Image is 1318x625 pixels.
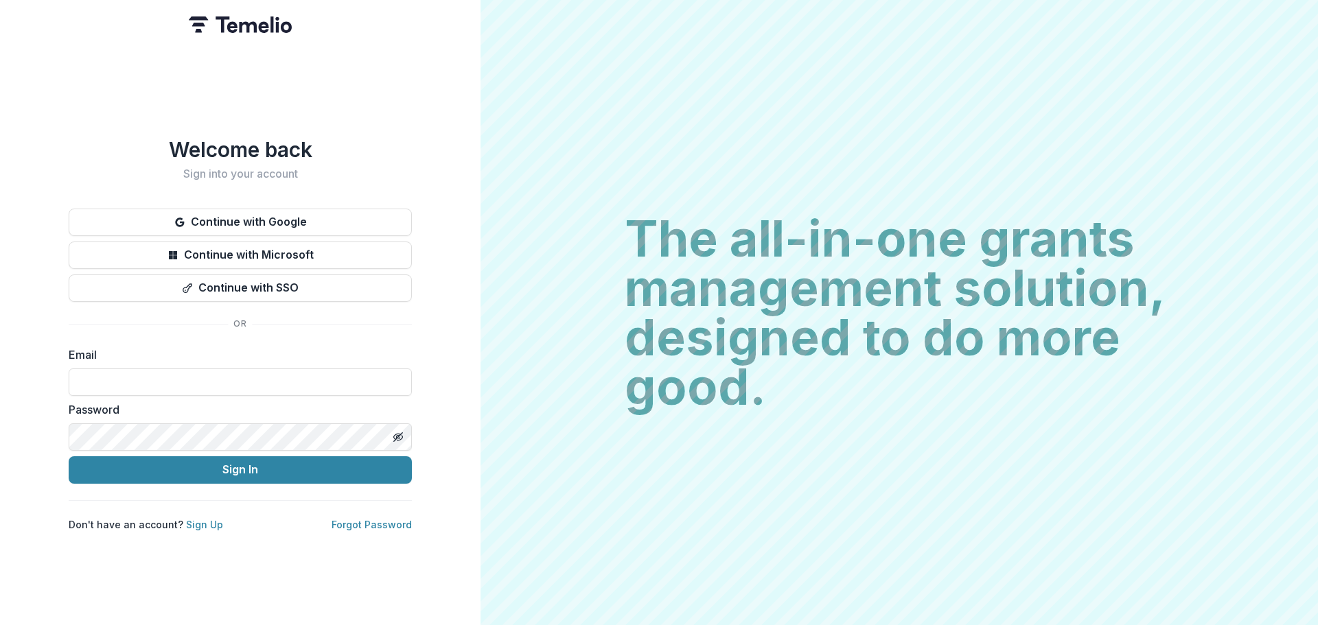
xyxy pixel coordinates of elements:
button: Sign In [69,456,412,484]
button: Continue with Google [69,209,412,236]
button: Toggle password visibility [387,426,409,448]
label: Email [69,346,404,363]
button: Continue with SSO [69,274,412,302]
p: Don't have an account? [69,517,223,532]
h1: Welcome back [69,137,412,162]
a: Forgot Password [332,519,412,530]
img: Temelio [189,16,292,33]
label: Password [69,401,404,418]
a: Sign Up [186,519,223,530]
button: Continue with Microsoft [69,241,412,269]
h2: Sign into your account [69,167,412,180]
